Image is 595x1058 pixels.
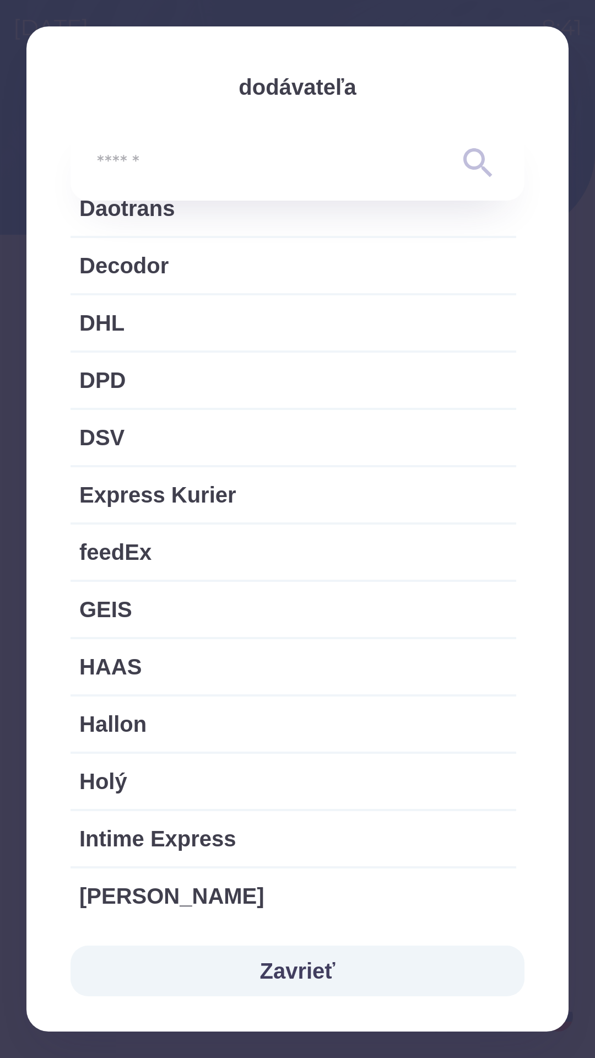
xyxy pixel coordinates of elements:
[79,364,507,397] span: DPD
[71,410,516,465] div: DSV
[79,192,507,225] span: Daotrans
[79,421,507,454] span: DSV
[71,582,516,637] div: GEIS
[79,708,507,741] span: Hallon
[71,353,516,408] div: DPD
[71,639,516,694] div: HAAS
[79,536,507,569] span: feedEx
[71,467,516,522] div: Express Kurier
[71,868,516,924] div: [PERSON_NAME]
[71,295,516,350] div: DHL
[79,822,507,855] span: Intime Express
[79,879,507,913] span: [PERSON_NAME]
[79,593,507,626] span: GEIS
[71,71,524,104] p: dodávateľa
[71,238,516,293] div: Decodor
[79,650,507,683] span: HAAS
[79,306,507,339] span: DHL
[71,697,516,752] div: Hallon
[71,525,516,580] div: feedEx
[71,946,524,996] button: Zavrieť
[79,249,507,282] span: Decodor
[79,478,507,511] span: Express Kurier
[71,181,516,236] div: Daotrans
[71,811,516,866] div: Intime Express
[79,765,507,798] span: Holý
[71,754,516,809] div: Holý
